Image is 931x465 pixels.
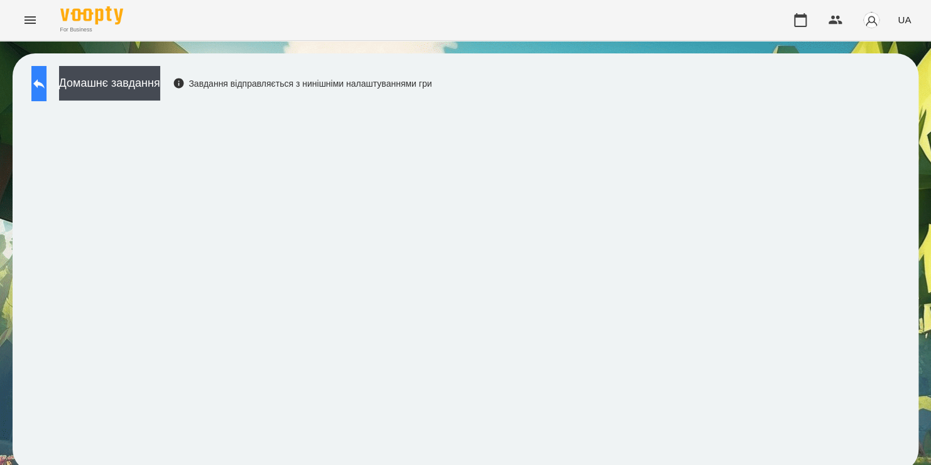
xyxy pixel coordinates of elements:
div: Завдання відправляється з нинішніми налаштуваннями гри [173,77,432,90]
button: Домашнє завдання [59,66,160,101]
span: For Business [60,26,123,34]
span: UA [898,13,911,26]
img: Voopty Logo [60,6,123,25]
img: avatar_s.png [863,11,880,29]
button: UA [893,8,916,31]
button: Menu [15,5,45,35]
